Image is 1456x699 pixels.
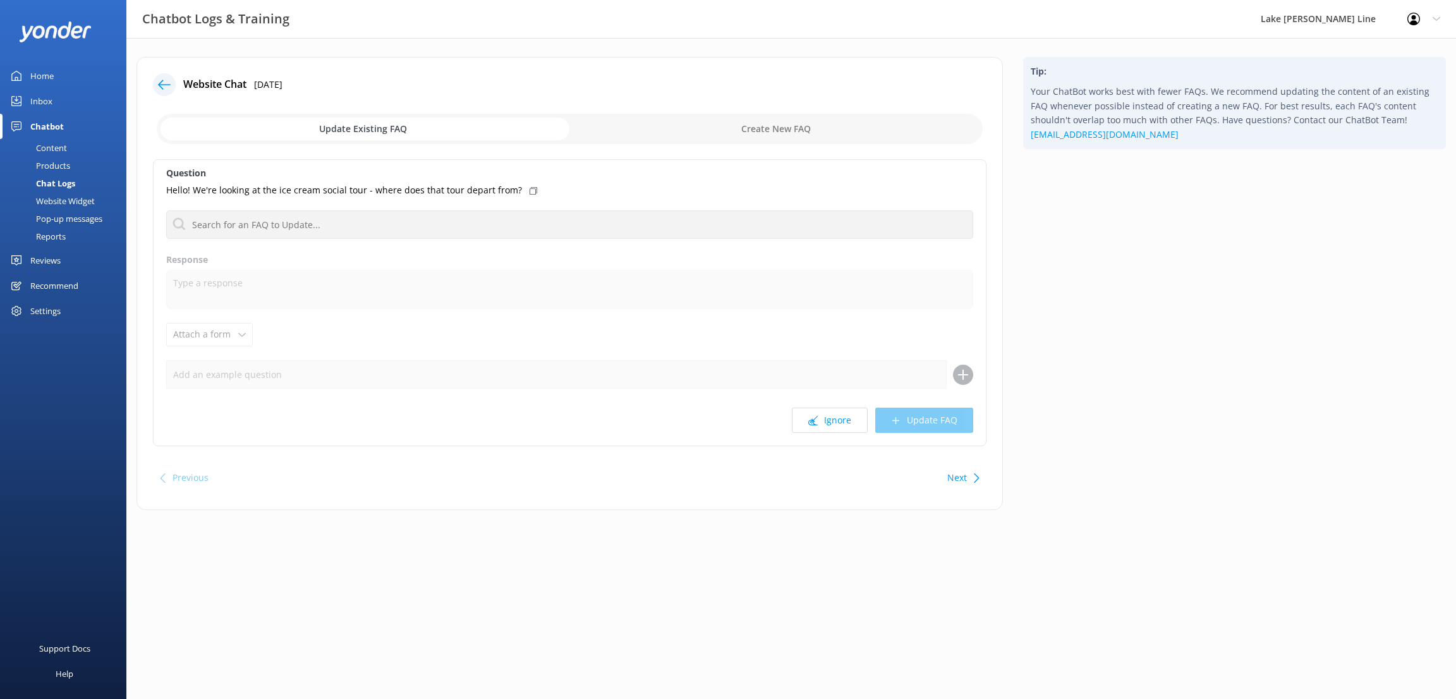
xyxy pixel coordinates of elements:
[30,273,78,298] div: Recommend
[30,298,61,324] div: Settings
[1031,64,1438,78] h4: Tip:
[8,174,126,192] a: Chat Logs
[254,78,282,92] p: [DATE]
[30,63,54,88] div: Home
[8,139,67,157] div: Content
[8,210,126,228] a: Pop-up messages
[30,88,52,114] div: Inbox
[1031,85,1438,142] p: Your ChatBot works best with fewer FAQs. We recommend updating the content of an existing FAQ whe...
[166,253,973,267] label: Response
[30,248,61,273] div: Reviews
[8,192,126,210] a: Website Widget
[166,210,973,239] input: Search for an FAQ to Update...
[19,21,92,42] img: yonder-white-logo.png
[183,76,246,93] h4: Website Chat
[8,157,70,174] div: Products
[8,174,75,192] div: Chat Logs
[8,139,126,157] a: Content
[166,183,522,197] p: Hello! We're looking at the ice cream social tour - where does that tour depart from?
[8,157,126,174] a: Products
[8,228,126,245] a: Reports
[30,114,64,139] div: Chatbot
[56,661,73,686] div: Help
[792,408,868,433] button: Ignore
[166,166,973,180] label: Question
[947,465,967,490] button: Next
[142,9,289,29] h3: Chatbot Logs & Training
[8,228,66,245] div: Reports
[1031,128,1179,140] a: [EMAIL_ADDRESS][DOMAIN_NAME]
[166,360,947,389] input: Add an example question
[8,210,102,228] div: Pop-up messages
[39,636,90,661] div: Support Docs
[8,192,95,210] div: Website Widget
